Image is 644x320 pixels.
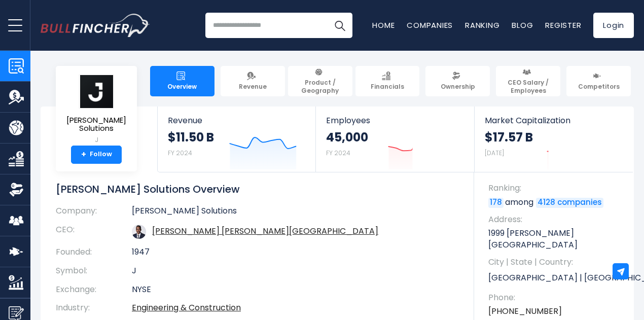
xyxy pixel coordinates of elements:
span: Market Capitalization [485,116,623,125]
a: Market Capitalization $17.57 B [DATE] [475,106,633,172]
span: Ownership [441,83,475,91]
small: FY 2024 [326,149,350,157]
strong: $17.57 B [485,129,533,145]
a: Companies [407,20,453,30]
a: 4128 companies [536,198,603,208]
a: ceo [152,225,378,237]
td: J [132,262,459,280]
a: Revenue [221,66,285,96]
th: Founded: [56,243,132,262]
td: 1947 [132,243,459,262]
a: Overview [150,66,214,96]
span: Phone: [488,292,624,303]
span: Ranking: [488,183,624,194]
small: FY 2024 [168,149,192,157]
img: Bullfincher logo [41,14,150,37]
a: Engineering & Construction [132,302,241,313]
span: CEO Salary / Employees [500,79,556,94]
th: Company: [56,206,132,221]
strong: $11.50 B [168,129,214,145]
img: bob-pragada.jpg [132,225,146,239]
td: [PERSON_NAME] Solutions [132,206,459,221]
a: Revenue $11.50 B FY 2024 [158,106,315,172]
span: Revenue [168,116,305,125]
td: NYSE [132,280,459,299]
strong: 45,000 [326,129,368,145]
a: Blog [512,20,533,30]
a: Ownership [425,66,490,96]
span: [PERSON_NAME] Solutions [64,116,129,133]
th: Symbol: [56,262,132,280]
h1: [PERSON_NAME] Solutions Overview [56,183,459,196]
p: 1999 [PERSON_NAME][GEOGRAPHIC_DATA] [488,228,624,251]
span: Competitors [578,83,620,91]
span: Revenue [239,83,267,91]
small: [DATE] [485,149,504,157]
a: Register [545,20,581,30]
th: CEO: [56,221,132,243]
a: Go to homepage [41,14,150,37]
a: CEO Salary / Employees [496,66,560,96]
a: Product / Geography [288,66,352,96]
p: among [488,197,624,208]
a: Login [593,13,634,38]
a: Competitors [566,66,631,96]
span: Product / Geography [293,79,348,94]
a: Employees 45,000 FY 2024 [316,106,474,172]
img: Ownership [9,182,24,197]
span: Overview [167,83,197,91]
a: [PERSON_NAME] Solutions J [63,74,129,146]
button: Search [327,13,352,38]
span: City | State | Country: [488,257,624,268]
span: Financials [371,83,404,91]
a: Ranking [465,20,499,30]
p: [GEOGRAPHIC_DATA] | [GEOGRAPHIC_DATA] | US [488,271,624,286]
a: 178 [488,198,504,208]
a: Financials [355,66,420,96]
span: Address: [488,214,624,225]
a: [PHONE_NUMBER] [488,306,562,317]
strong: + [81,150,86,159]
span: Employees [326,116,463,125]
small: J [64,135,129,145]
a: +Follow [71,146,122,164]
a: Home [372,20,395,30]
th: Industry: [56,299,132,317]
th: Exchange: [56,280,132,299]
